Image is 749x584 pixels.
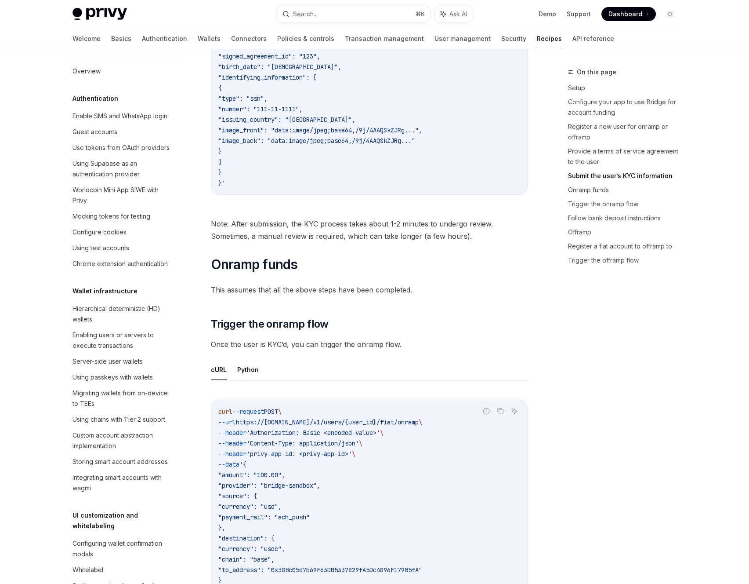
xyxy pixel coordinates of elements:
div: Whitelabel [72,565,103,575]
a: Custom account abstraction implementation [65,427,178,454]
a: Submit the user’s KYC information [568,169,684,183]
a: Basics [111,28,131,49]
a: Storing smart account addresses [65,454,178,470]
a: Using Supabase as an authentication provider [65,156,178,182]
button: Ask AI [434,6,473,22]
a: Register a fiat account to offramp to [568,239,684,253]
a: Transaction management [345,28,424,49]
span: Note: After submission, the KYC process takes about 1-2 minutes to undergo review. Sometimes, a m... [211,218,528,242]
a: Using test accounts [65,240,178,256]
button: Search...⌘K [276,6,430,22]
span: \ [419,418,422,426]
h5: Authentication [72,93,118,104]
h5: UI customization and whitelabeling [72,510,178,531]
span: "destination": { [218,534,275,542]
span: --header [218,439,246,447]
a: Enabling users or servers to execute transactions [65,327,178,354]
a: Configure your app to use Bridge for account funding [568,95,684,120]
span: Ask AI [449,10,467,18]
span: "issuing_country": "[GEOGRAPHIC_DATA]", [218,116,355,124]
a: Configure cookies [65,224,178,240]
a: Worldcoin Mini App SIWE with Privy [65,182,178,208]
span: \ [352,450,355,458]
span: \ [359,439,362,447]
span: --header [218,450,246,458]
span: "to_address": "0x38Bc05d7b69F63D05337829fA5Dc4896F179B5fA" [218,566,422,574]
span: "number": "111-11-1111", [218,105,303,113]
span: ] [218,158,222,166]
a: Enable SMS and WhatsApp login [65,108,178,124]
span: Onramp funds [211,256,298,272]
a: Security [501,28,526,49]
button: Python [237,359,259,380]
span: ⌘ K [416,11,425,18]
button: Toggle dark mode [663,7,677,21]
span: 'privy-app-id: <privy-app-id>' [246,450,352,458]
a: Wallets [198,28,221,49]
span: Trigger the onramp flow [211,317,329,331]
a: Onramp funds [568,183,684,197]
div: Integrating smart accounts with wagmi [72,472,173,493]
button: Ask AI [509,405,520,417]
div: Worldcoin Mini App SIWE with Privy [72,185,173,206]
div: Migrating wallets from on-device to TEEs [72,388,173,409]
span: curl [218,408,232,416]
div: Enabling users or servers to execute transactions [72,330,173,351]
a: Trigger the onramp flow [568,197,684,211]
span: "currency": "usd", [218,503,282,511]
span: } [218,168,222,176]
a: Server-side user wallets [65,354,178,369]
a: Demo [539,10,556,18]
span: --data [218,460,239,468]
a: Follow bank deposit instructions [568,211,684,225]
div: Configure cookies [72,227,127,237]
a: Integrating smart accounts with wagmi [65,470,178,496]
span: POST [264,408,278,416]
span: '{ [239,460,246,468]
a: Trigger the offramp flow [568,253,684,267]
span: Once the user is KYC’d, you can trigger the onramp flow. [211,338,528,350]
a: Chrome extension authentication [65,256,178,272]
span: --url [218,418,236,426]
span: "identifying_information": [ [218,73,317,81]
div: Storing smart account addresses [72,456,168,467]
a: Recipes [537,28,562,49]
span: --header [218,429,246,437]
span: \ [380,429,384,437]
span: --request [232,408,264,416]
a: Using passkeys with wallets [65,369,178,385]
span: { [218,84,222,92]
div: Configuring wallet confirmation modals [72,538,173,559]
span: This assumes that all the above steps have been completed. [211,284,528,296]
a: Mocking tokens for testing [65,208,178,224]
a: Setup [568,81,684,95]
span: "currency": "usdc", [218,545,285,553]
span: } [218,147,222,155]
a: Use tokens from OAuth providers [65,140,178,156]
span: Dashboard [608,10,642,18]
button: Copy the contents from the code block [495,405,506,417]
a: User management [434,28,491,49]
div: Guest accounts [72,127,117,137]
span: 'Content-Type: application/json' [246,439,359,447]
div: Using test accounts [72,243,129,253]
span: "birth_date": "[DEMOGRAPHIC_DATA]", [218,63,341,71]
span: "image_front": "data:image/jpeg;base64,/9j/4AAQSkZJRg...", [218,126,422,134]
a: Provide a terms of service agreement to the user [568,144,684,169]
span: }, [218,42,225,50]
a: Authentication [142,28,187,49]
h5: Wallet infrastructure [72,286,137,296]
a: Dashboard [601,7,656,21]
a: Overview [65,63,178,79]
a: Guest accounts [65,124,178,140]
span: "chain": "base", [218,555,275,563]
span: On this page [577,67,616,77]
span: }, [218,524,225,532]
span: 'Authorization: Basic <encoded-value>' [246,429,380,437]
img: light logo [72,8,127,20]
span: "provider": "bridge-sandbox", [218,482,320,489]
div: Enable SMS and WhatsApp login [72,111,167,121]
div: Mocking tokens for testing [72,211,150,222]
span: "signed_agreement_id": "123", [218,52,320,60]
div: Hierarchical deterministic (HD) wallets [72,303,173,325]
